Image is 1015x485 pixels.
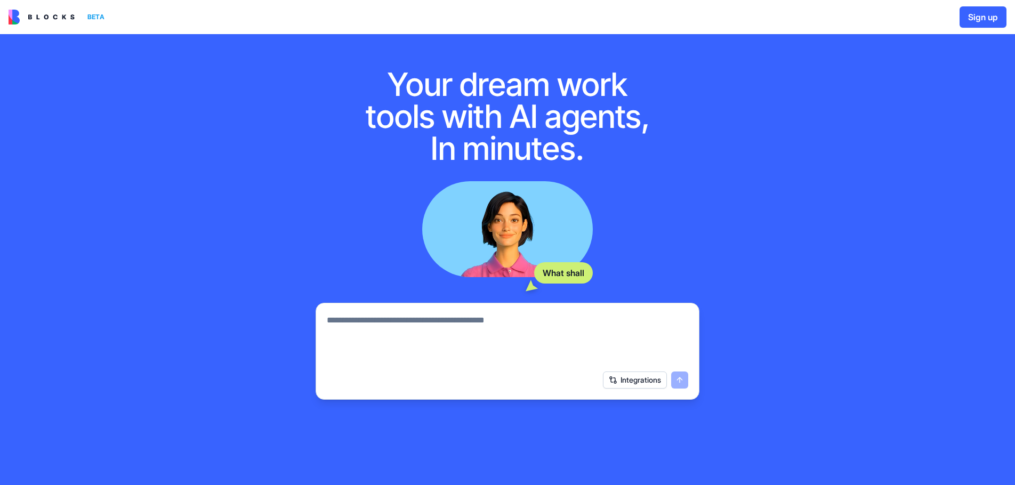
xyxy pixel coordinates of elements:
[960,6,1006,28] button: Sign up
[9,10,109,25] a: BETA
[354,68,661,164] h1: Your dream work tools with AI agents, In minutes.
[9,10,75,25] img: logo
[83,10,109,25] div: BETA
[534,262,593,284] div: What shall
[603,371,667,389] button: Integrations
